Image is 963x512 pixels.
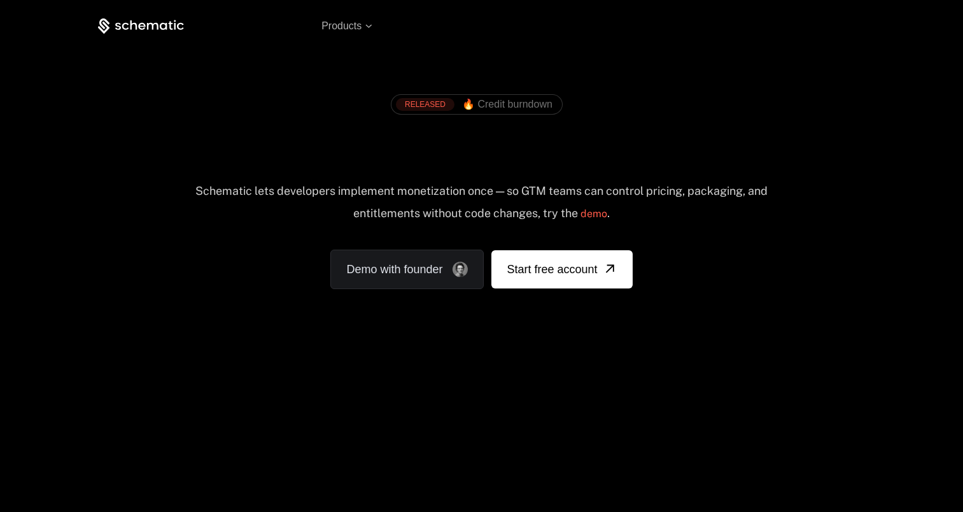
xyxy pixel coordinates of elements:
[194,184,769,229] div: Schematic lets developers implement monetization once — so GTM teams can control pricing, packagi...
[396,98,552,111] a: [object Object],[object Object]
[462,99,552,110] span: 🔥 Credit burndown
[330,250,484,289] a: Demo with founder, ,[object Object]
[453,262,468,277] img: Founder
[491,250,632,288] a: [object Object]
[507,260,597,278] span: Start free account
[580,199,607,229] a: demo
[321,20,362,32] span: Products
[396,98,454,111] div: RELEASED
